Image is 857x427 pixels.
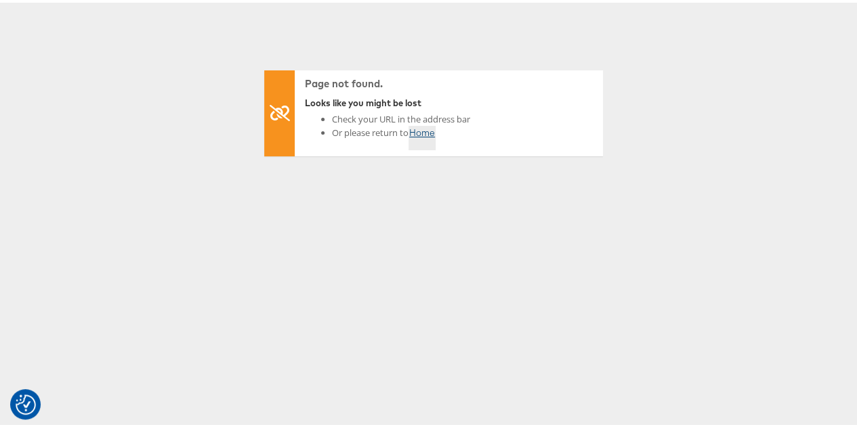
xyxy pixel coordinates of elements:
[16,392,36,412] img: Revisit consent button
[332,123,470,148] li: Or please return to
[16,392,36,412] button: Consent Preferences
[305,74,383,87] strong: Page not found.
[409,123,436,148] a: Home
[332,110,470,123] li: Check your URL in the address bar
[305,95,421,106] strong: Looks like you might be lost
